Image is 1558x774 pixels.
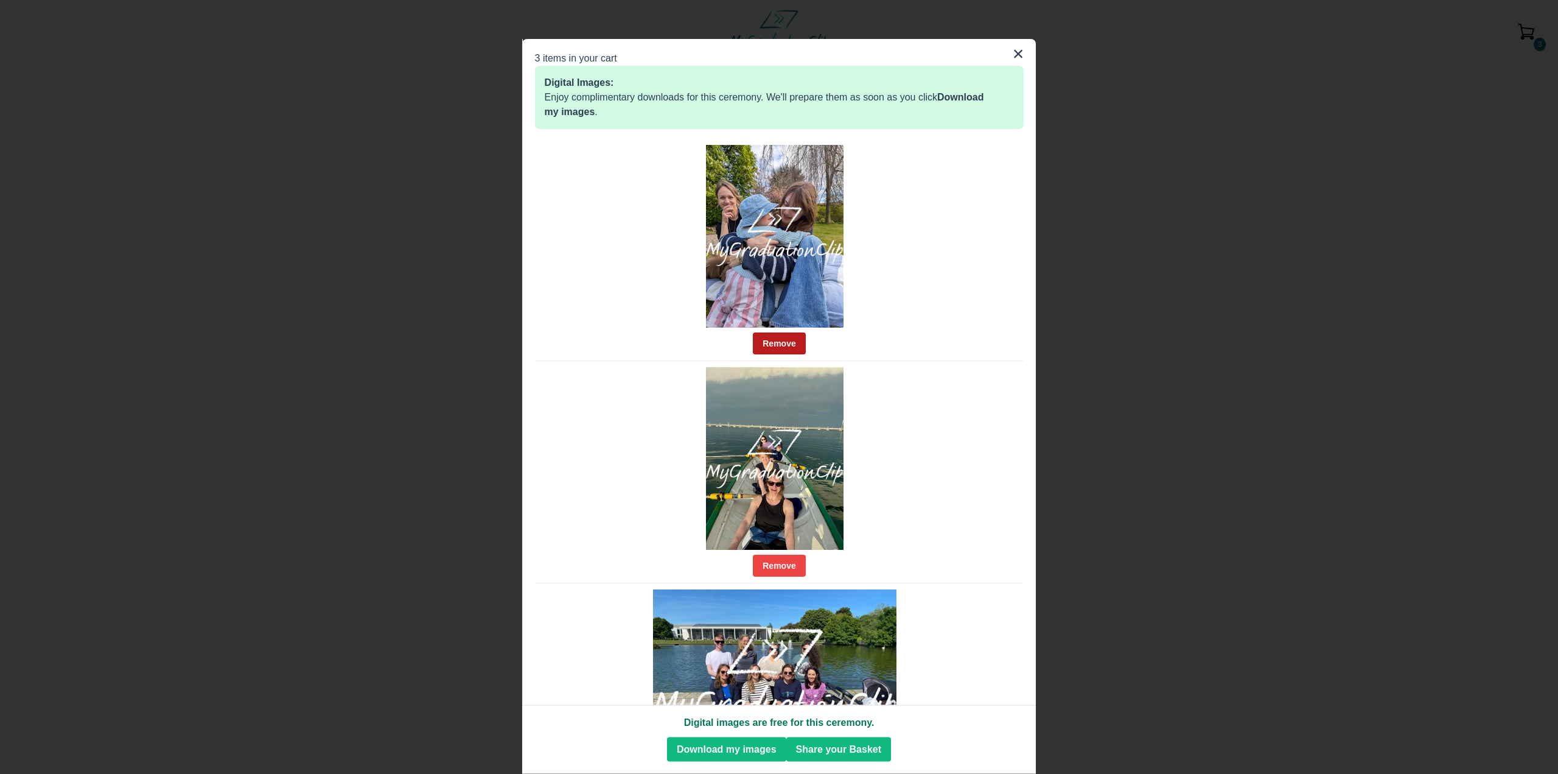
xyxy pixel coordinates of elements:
p: Enjoy complimentary downloads for this ceremony. We'll prepare them as soon as you click . [545,76,1015,119]
button: Remove [753,332,805,354]
span: Download my images [545,92,984,117]
img: 68382acb-91aa-477a-96c7-336980b3c828.JPG [706,367,843,550]
span: Digital Images: [545,77,614,88]
button: Share your Basket [786,737,892,762]
p: Digital images are free for this ceremony. [532,716,1027,730]
button: Remove [753,555,805,577]
button: Download my images [667,737,786,762]
h2: 3 items in your cart [535,51,1024,66]
button: × [1013,39,1024,68]
img: 5ff11f7b-5bf0-493e-addb-67a5146586dc.JPG [706,145,844,328]
span: Share your Basket [796,744,882,755]
img: IMG_1140.PNG [653,589,896,772]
